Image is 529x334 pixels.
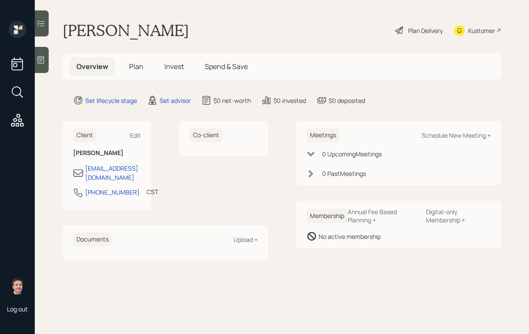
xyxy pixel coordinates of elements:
[468,26,495,35] div: Kustomer
[160,96,191,105] div: Set advisor
[306,209,348,223] h6: Membership
[348,208,419,224] div: Annual Fee Based Planning +
[322,149,382,159] div: 0 Upcoming Meeting s
[9,277,26,294] img: robby-grisanti-headshot.png
[306,128,339,142] h6: Meetings
[73,128,96,142] h6: Client
[422,131,491,139] div: Schedule New Meeting +
[213,96,251,105] div: $0 net-worth
[85,164,141,182] div: [EMAIL_ADDRESS][DOMAIN_NAME]
[205,62,248,71] span: Spend & Save
[85,188,140,197] div: [PHONE_NUMBER]
[7,305,28,313] div: Log out
[85,96,137,105] div: Set lifecycle stage
[329,96,365,105] div: $0 deposited
[164,62,184,71] span: Invest
[77,62,108,71] span: Overview
[408,26,443,35] div: Plan Delivery
[129,62,143,71] span: Plan
[190,128,223,142] h6: Co-client
[130,131,141,139] div: Edit
[322,169,366,178] div: 0 Past Meeting s
[146,187,158,196] div: CST
[73,232,112,247] h6: Documents
[426,208,491,224] div: Digital-only Membership +
[273,96,306,105] div: $0 invested
[233,235,258,244] div: Upload +
[63,21,189,40] h1: [PERSON_NAME]
[319,232,381,241] div: No active membership
[73,149,141,157] h6: [PERSON_NAME]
